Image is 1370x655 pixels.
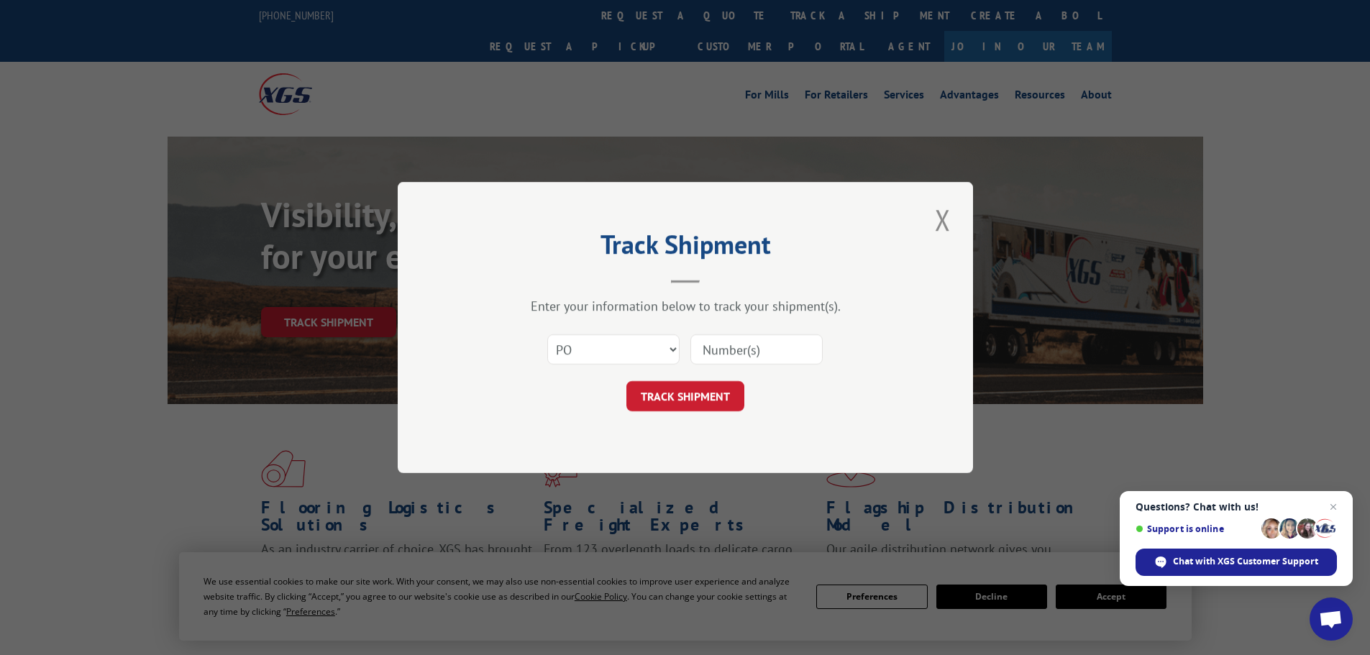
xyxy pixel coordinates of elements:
[690,334,823,365] input: Number(s)
[1173,555,1318,568] span: Chat with XGS Customer Support
[1136,549,1337,576] span: Chat with XGS Customer Support
[1310,597,1353,641] a: Open chat
[1136,501,1337,513] span: Questions? Chat with us!
[626,381,744,411] button: TRACK SHIPMENT
[931,200,955,239] button: Close modal
[470,234,901,262] h2: Track Shipment
[1136,523,1256,534] span: Support is online
[470,298,901,314] div: Enter your information below to track your shipment(s).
